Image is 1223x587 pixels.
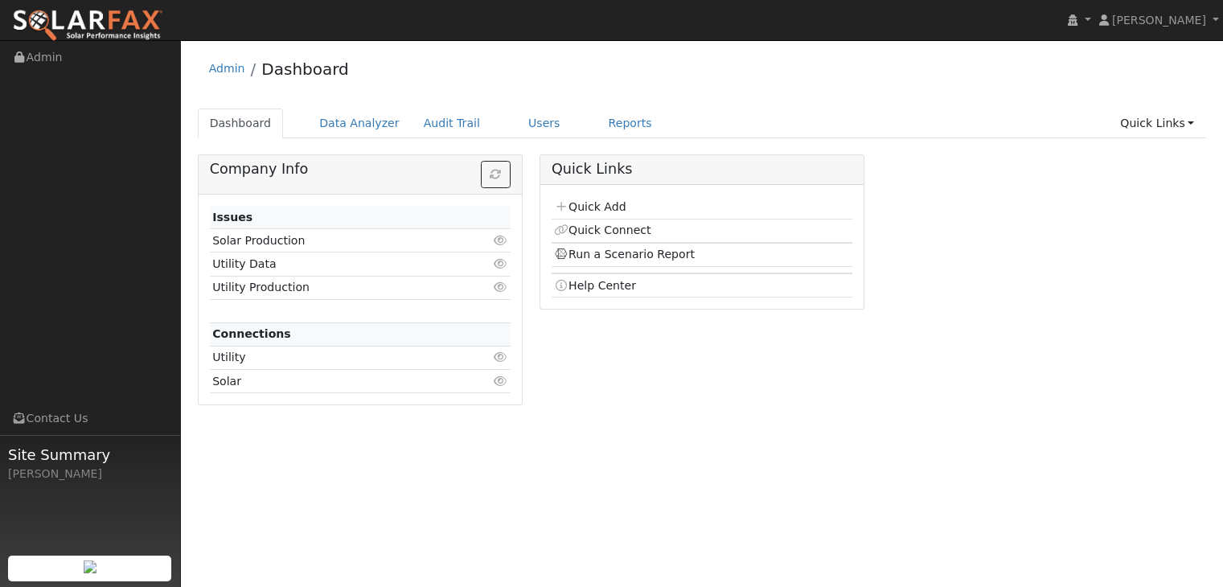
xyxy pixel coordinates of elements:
td: Utility Data [210,252,462,276]
h5: Company Info [210,161,511,178]
span: Site Summary [8,444,172,466]
td: Solar [210,370,462,393]
div: [PERSON_NAME] [8,466,172,482]
i: Click to view [494,235,508,246]
a: Users [516,109,573,138]
h5: Quick Links [552,161,852,178]
td: Solar Production [210,229,462,252]
a: Run a Scenario Report [554,248,695,261]
a: Quick Add [554,200,626,213]
span: [PERSON_NAME] [1112,14,1206,27]
i: Click to view [494,258,508,269]
a: Reports [597,109,664,138]
i: Click to view [494,281,508,293]
i: Click to view [494,351,508,363]
a: Quick Connect [554,224,650,236]
a: Data Analyzer [307,109,412,138]
a: Quick Links [1108,109,1206,138]
td: Utility Production [210,276,462,299]
strong: Issues [212,211,252,224]
i: Click to view [494,376,508,387]
a: Dashboard [261,60,349,79]
a: Admin [209,62,245,75]
td: Utility [210,346,462,369]
img: SolarFax [12,9,163,43]
a: Dashboard [198,109,284,138]
strong: Connections [212,327,291,340]
a: Audit Trail [412,109,492,138]
img: retrieve [84,560,96,573]
a: Help Center [554,279,636,292]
